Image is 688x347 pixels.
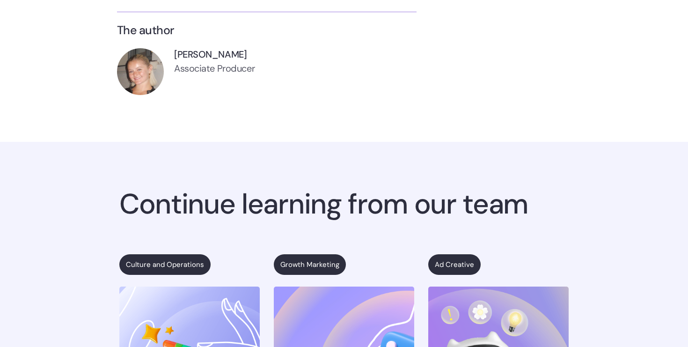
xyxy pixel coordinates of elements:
div: [PERSON_NAME] [174,48,255,60]
div: Associate Producer [174,63,255,74]
a: Growth Marketing [274,254,346,275]
a: Culture and Operations [119,254,211,275]
a: Ad Creative [428,254,481,275]
h3: The author [117,24,417,37]
h4: Continue learning from our team [119,189,569,220]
